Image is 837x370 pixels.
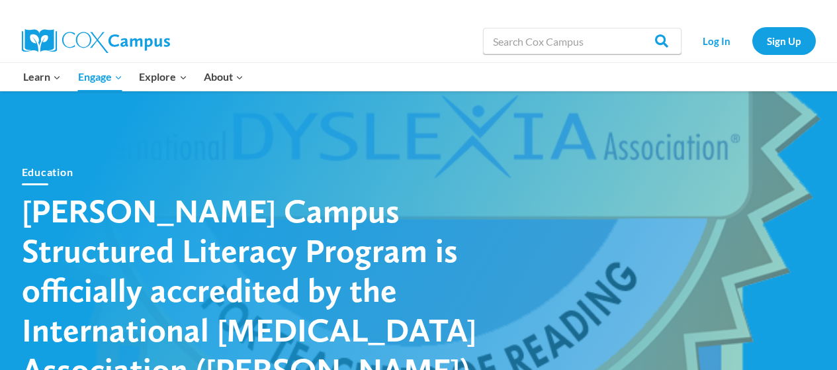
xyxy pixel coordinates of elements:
a: Education [22,165,73,178]
input: Search Cox Campus [483,28,682,54]
span: About [204,68,243,85]
img: Cox Campus [22,29,170,53]
nav: Secondary Navigation [688,27,816,54]
nav: Primary Navigation [15,63,252,91]
a: Sign Up [752,27,816,54]
span: Learn [23,68,61,85]
span: Explore [139,68,187,85]
a: Log In [688,27,746,54]
span: Engage [78,68,122,85]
